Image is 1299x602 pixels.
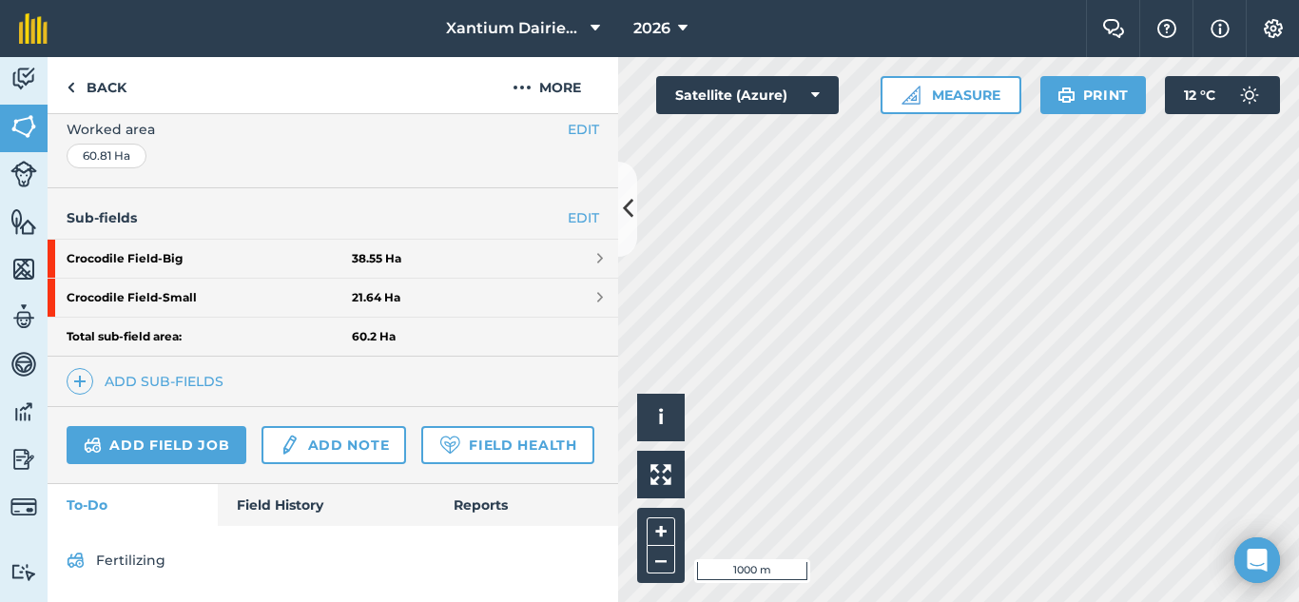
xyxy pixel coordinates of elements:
img: svg+xml;base64,PD94bWwgdmVyc2lvbj0iMS4wIiBlbmNvZGluZz0idXRmLTgiPz4KPCEtLSBHZW5lcmF0b3I6IEFkb2JlIE... [84,434,102,456]
button: i [637,394,685,441]
a: Field History [218,484,434,526]
button: – [647,546,675,573]
img: A question mark icon [1155,19,1178,38]
strong: Total sub-field area: [67,329,352,344]
span: Xantium Dairies [GEOGRAPHIC_DATA] [446,17,583,40]
img: svg+xml;base64,PD94bWwgdmVyc2lvbj0iMS4wIiBlbmNvZGluZz0idXRmLTgiPz4KPCEtLSBHZW5lcmF0b3I6IEFkb2JlIE... [10,302,37,331]
img: Ruler icon [902,86,921,105]
button: EDIT [568,119,599,140]
a: Add note [262,426,406,464]
button: Print [1040,76,1147,114]
img: svg+xml;base64,PD94bWwgdmVyc2lvbj0iMS4wIiBlbmNvZGluZz0idXRmLTgiPz4KPCEtLSBHZW5lcmF0b3I6IEFkb2JlIE... [67,549,85,572]
img: svg+xml;base64,PD94bWwgdmVyc2lvbj0iMS4wIiBlbmNvZGluZz0idXRmLTgiPz4KPCEtLSBHZW5lcmF0b3I6IEFkb2JlIE... [10,398,37,426]
img: svg+xml;base64,PHN2ZyB4bWxucz0iaHR0cDovL3d3dy53My5vcmcvMjAwMC9zdmciIHdpZHRoPSIyMCIgaGVpZ2h0PSIyNC... [513,76,532,99]
a: Crocodile Field-Big38.55 Ha [48,240,618,278]
button: More [475,57,618,113]
img: Two speech bubbles overlapping with the left bubble in the forefront [1102,19,1125,38]
img: svg+xml;base64,PD94bWwgdmVyc2lvbj0iMS4wIiBlbmNvZGluZz0idXRmLTgiPz4KPCEtLSBHZW5lcmF0b3I6IEFkb2JlIE... [1231,76,1269,114]
a: Crocodile Field-Small21.64 Ha [48,279,618,317]
strong: 21.64 Ha [352,290,400,305]
strong: 38.55 Ha [352,251,401,266]
img: svg+xml;base64,PHN2ZyB4bWxucz0iaHR0cDovL3d3dy53My5vcmcvMjAwMC9zdmciIHdpZHRoPSI1NiIgaGVpZ2h0PSI2MC... [10,255,37,283]
span: Worked area [67,119,599,140]
a: To-Do [48,484,218,526]
a: Add field job [67,426,246,464]
button: + [647,517,675,546]
div: 60.81 Ha [67,144,146,168]
strong: Crocodile Field - Big [67,240,352,278]
button: Satellite (Azure) [656,76,839,114]
a: Back [48,57,145,113]
img: svg+xml;base64,PD94bWwgdmVyc2lvbj0iMS4wIiBlbmNvZGluZz0idXRmLTgiPz4KPCEtLSBHZW5lcmF0b3I6IEFkb2JlIE... [10,494,37,520]
img: fieldmargin Logo [19,13,48,44]
img: svg+xml;base64,PHN2ZyB4bWxucz0iaHR0cDovL3d3dy53My5vcmcvMjAwMC9zdmciIHdpZHRoPSIxOSIgaGVpZ2h0PSIyNC... [1057,84,1076,107]
a: Reports [435,484,618,526]
a: Add sub-fields [67,368,231,395]
span: i [658,405,664,429]
img: Four arrows, one pointing top left, one top right, one bottom right and the last bottom left [650,464,671,485]
button: 12 °C [1165,76,1280,114]
a: EDIT [568,207,599,228]
img: svg+xml;base64,PD94bWwgdmVyc2lvbj0iMS4wIiBlbmNvZGluZz0idXRmLTgiPz4KPCEtLSBHZW5lcmF0b3I6IEFkb2JlIE... [10,161,37,187]
img: svg+xml;base64,PHN2ZyB4bWxucz0iaHR0cDovL3d3dy53My5vcmcvMjAwMC9zdmciIHdpZHRoPSIxNCIgaGVpZ2h0PSIyNC... [73,370,87,393]
a: Field Health [421,426,593,464]
span: 2026 [633,17,670,40]
img: svg+xml;base64,PHN2ZyB4bWxucz0iaHR0cDovL3d3dy53My5vcmcvMjAwMC9zdmciIHdpZHRoPSI5IiBoZWlnaHQ9IjI0Ii... [67,76,75,99]
strong: Crocodile Field - Small [67,279,352,317]
img: svg+xml;base64,PD94bWwgdmVyc2lvbj0iMS4wIiBlbmNvZGluZz0idXRmLTgiPz4KPCEtLSBHZW5lcmF0b3I6IEFkb2JlIE... [10,65,37,93]
img: svg+xml;base64,PD94bWwgdmVyc2lvbj0iMS4wIiBlbmNvZGluZz0idXRmLTgiPz4KPCEtLSBHZW5lcmF0b3I6IEFkb2JlIE... [279,434,300,456]
h4: Sub-fields [48,207,618,228]
img: A cog icon [1262,19,1285,38]
strong: 60.2 Ha [352,329,396,344]
button: Measure [881,76,1021,114]
span: 12 ° C [1184,76,1215,114]
img: svg+xml;base64,PHN2ZyB4bWxucz0iaHR0cDovL3d3dy53My5vcmcvMjAwMC9zdmciIHdpZHRoPSI1NiIgaGVpZ2h0PSI2MC... [10,207,37,236]
img: svg+xml;base64,PD94bWwgdmVyc2lvbj0iMS4wIiBlbmNvZGluZz0idXRmLTgiPz4KPCEtLSBHZW5lcmF0b3I6IEFkb2JlIE... [10,445,37,474]
img: svg+xml;base64,PD94bWwgdmVyc2lvbj0iMS4wIiBlbmNvZGluZz0idXRmLTgiPz4KPCEtLSBHZW5lcmF0b3I6IEFkb2JlIE... [10,563,37,581]
div: Open Intercom Messenger [1234,537,1280,583]
img: svg+xml;base64,PD94bWwgdmVyc2lvbj0iMS4wIiBlbmNvZGluZz0idXRmLTgiPz4KPCEtLSBHZW5lcmF0b3I6IEFkb2JlIE... [10,350,37,379]
a: Fertilizing [67,545,599,575]
img: svg+xml;base64,PHN2ZyB4bWxucz0iaHR0cDovL3d3dy53My5vcmcvMjAwMC9zdmciIHdpZHRoPSI1NiIgaGVpZ2h0PSI2MC... [10,112,37,141]
img: svg+xml;base64,PHN2ZyB4bWxucz0iaHR0cDovL3d3dy53My5vcmcvMjAwMC9zdmciIHdpZHRoPSIxNyIgaGVpZ2h0PSIxNy... [1211,17,1230,40]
